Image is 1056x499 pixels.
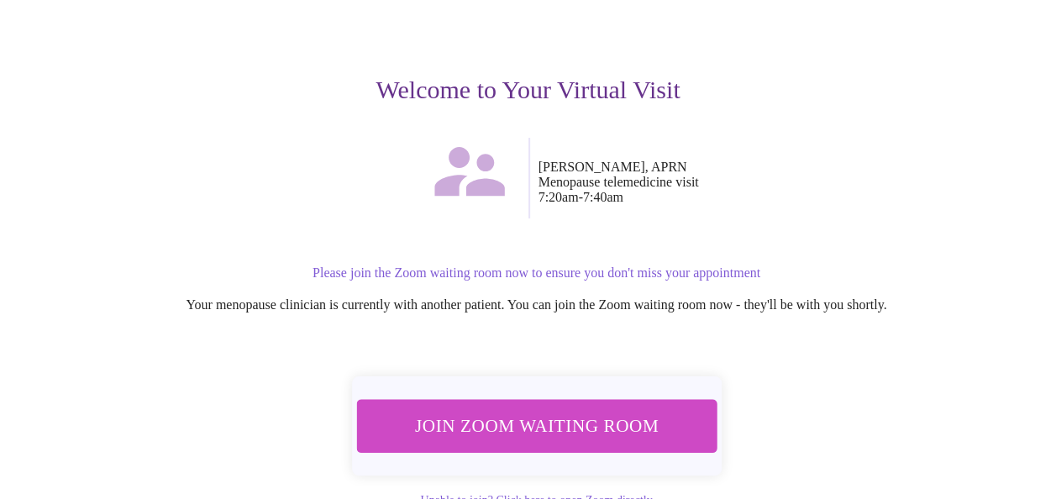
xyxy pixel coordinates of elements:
[539,160,1030,205] p: [PERSON_NAME], APRN Menopause telemedicine visit 7:20am - 7:40am
[356,399,717,452] button: Join Zoom Waiting Room
[44,297,1029,313] p: Your menopause clinician is currently with another patient. You can join the Zoom waiting room no...
[27,76,1029,104] h3: Welcome to Your Virtual Visit
[378,410,694,441] span: Join Zoom Waiting Room
[44,265,1029,281] p: Please join the Zoom waiting room now to ensure you don't miss your appointment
